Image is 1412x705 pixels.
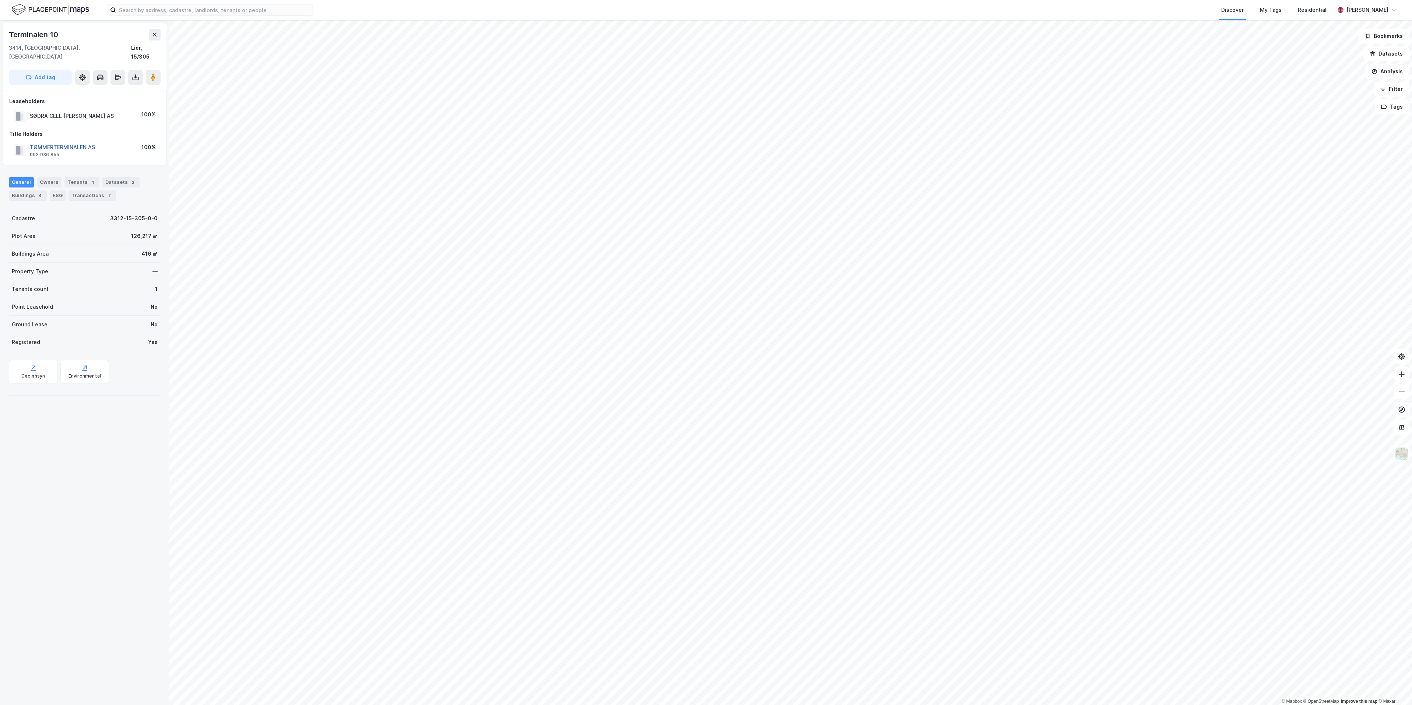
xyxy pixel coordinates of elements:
[129,179,137,186] div: 2
[102,177,140,187] div: Datasets
[1260,6,1282,14] div: My Tags
[37,177,62,187] div: Owners
[12,249,49,258] div: Buildings Area
[1298,6,1327,14] div: Residential
[12,232,35,241] div: Plot Area
[21,373,45,379] div: Geoinnsyn
[89,179,96,186] div: 1
[151,320,158,329] div: No
[69,373,101,379] div: Environmental
[1375,99,1409,114] button: Tags
[12,285,49,294] div: Tenants count
[30,112,114,120] div: SØDRA CELL [PERSON_NAME] AS
[141,110,156,119] div: 100%
[1363,46,1409,61] button: Datasets
[1221,6,1244,14] div: Discover
[148,338,158,347] div: Yes
[1303,699,1339,704] a: OpenStreetMap
[9,29,59,41] div: Terminalen 10
[12,320,48,329] div: Ground Lease
[50,190,66,201] div: ESG
[12,3,89,16] img: logo.f888ab2527a4732fd821a326f86c7f29.svg
[1359,29,1409,43] button: Bookmarks
[141,143,156,152] div: 100%
[1395,447,1409,461] img: Z
[1375,670,1412,705] iframe: Chat Widget
[30,152,59,158] div: 993 936 855
[69,190,116,201] div: Transactions
[12,267,48,276] div: Property Type
[9,97,160,106] div: Leaseholders
[1346,6,1388,14] div: [PERSON_NAME]
[12,214,35,223] div: Cadastre
[110,214,158,223] div: 3312-15-305-0-0
[9,177,34,187] div: General
[9,43,131,61] div: 3414, [GEOGRAPHIC_DATA], [GEOGRAPHIC_DATA]
[9,70,72,85] button: Add tag
[1374,82,1409,97] button: Filter
[141,249,158,258] div: 416 ㎡
[152,267,158,276] div: —
[12,302,53,311] div: Point Leasehold
[155,285,158,294] div: 1
[9,130,160,138] div: Title Holders
[131,232,158,241] div: 126,217 ㎡
[116,4,313,15] input: Search by address, cadastre, landlords, tenants or people
[1282,699,1302,704] a: Mapbox
[12,338,40,347] div: Registered
[36,192,44,199] div: 4
[131,43,161,61] div: Lier, 15/305
[106,192,113,199] div: 7
[1365,64,1409,79] button: Analysis
[9,190,47,201] div: Buildings
[151,302,158,311] div: No
[64,177,99,187] div: Tenants
[1341,699,1377,704] a: Improve this map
